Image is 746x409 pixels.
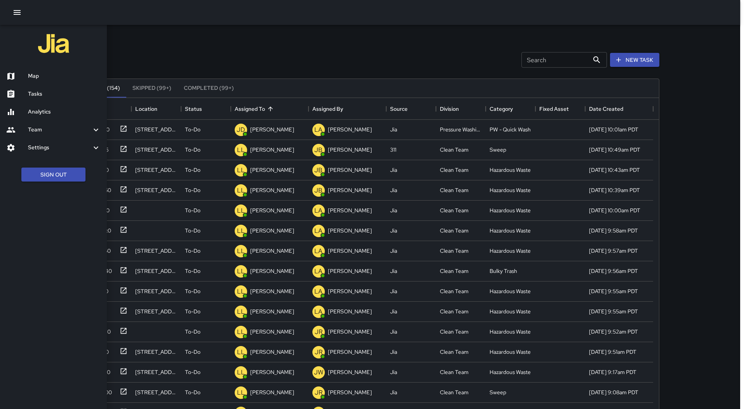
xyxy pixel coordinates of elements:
h6: Analytics [28,108,101,116]
button: Sign Out [21,168,85,182]
img: jia-logo [38,28,69,59]
h6: Tasks [28,90,101,98]
h6: Team [28,126,91,134]
h6: Map [28,72,101,80]
h6: Settings [28,143,91,152]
